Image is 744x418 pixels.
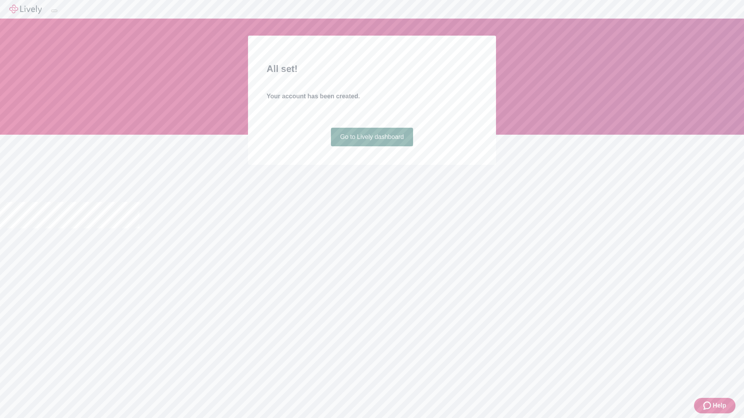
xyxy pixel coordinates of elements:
[331,128,413,146] a: Go to Lively dashboard
[713,401,726,410] span: Help
[51,10,57,12] button: Log out
[694,398,735,413] button: Zendesk support iconHelp
[267,92,477,101] h4: Your account has been created.
[703,401,713,410] svg: Zendesk support icon
[267,62,477,76] h2: All set!
[9,5,42,14] img: Lively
